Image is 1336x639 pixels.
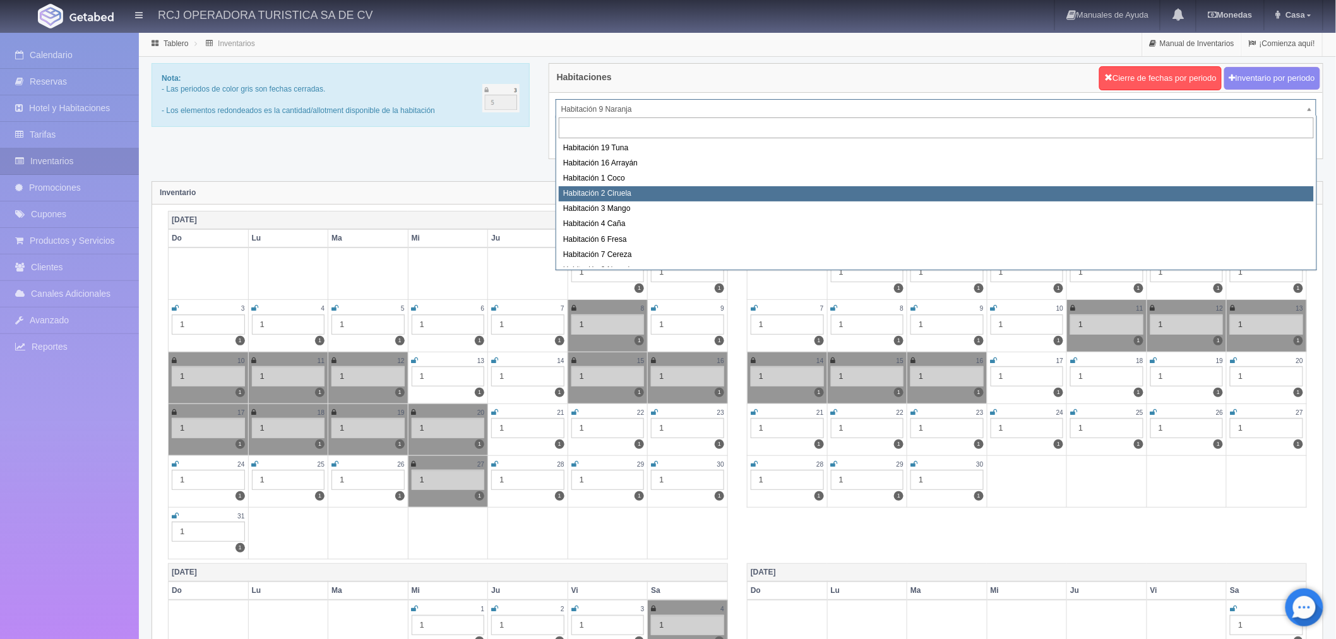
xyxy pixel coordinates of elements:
[559,186,1314,201] div: Habitación 2 Ciruela
[559,232,1314,248] div: Habitación 6 Fresa
[559,263,1314,278] div: Habitación 9 Naranja
[559,171,1314,186] div: Habitación 1 Coco
[559,248,1314,263] div: Habitación 7 Cereza
[559,141,1314,156] div: Habitación 19 Tuna
[559,156,1314,171] div: Habitación 16 Arrayán
[559,201,1314,217] div: Habitación 3 Mango
[559,217,1314,232] div: Habitación 4 Caña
